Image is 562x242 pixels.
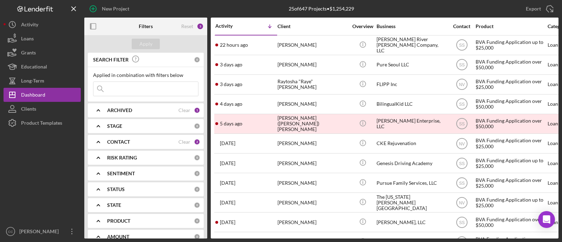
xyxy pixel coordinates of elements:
div: Activity [21,18,38,33]
div: Activity [215,23,246,29]
a: Long-Term [4,74,81,88]
div: 2 [194,139,200,145]
div: [PERSON_NAME] [277,95,348,113]
time: 2025-08-24 16:18 [220,42,248,48]
button: Product Templates [4,116,81,130]
div: Open Intercom Messenger [538,211,555,228]
button: CC[PERSON_NAME] [4,224,81,238]
text: NV [459,200,465,205]
div: 0 [194,57,200,63]
b: Filters [139,24,153,29]
div: Export [526,2,541,16]
button: New Project [84,2,136,16]
div: [PERSON_NAME] Enterprise, LLC [377,115,447,133]
div: CKE Rejuvenation [377,134,447,153]
b: STAGE [107,123,122,129]
b: SENTIMENT [107,171,135,176]
b: RISK RATING [107,155,137,161]
div: 0 [194,218,200,224]
div: 3 [197,23,204,30]
button: Grants [4,46,81,60]
time: 2025-08-18 15:23 [220,220,235,225]
div: Clear [178,107,190,113]
div: [PERSON_NAME] [277,154,348,172]
div: 0 [194,155,200,161]
div: BVA Funding Application over $50,000 [476,95,546,113]
text: NV [459,141,465,146]
div: [PERSON_NAME] River [PERSON_NAME] Company, LLC [377,36,447,54]
div: Applied in combination with filters below [93,72,198,78]
div: 1 [194,107,200,113]
text: SS [459,43,464,48]
div: [PERSON_NAME] [277,55,348,74]
text: SS [459,161,464,166]
b: STATUS [107,187,125,192]
div: BVA Funding Application up to $25,000 [476,193,546,212]
div: [PERSON_NAME] [277,134,348,153]
text: SS [459,220,464,225]
a: Clients [4,102,81,116]
div: Genesis Driving Academy [377,154,447,172]
text: CC [8,230,13,234]
div: Pursue Family Services, LLC [377,174,447,192]
div: [PERSON_NAME], LLC [377,213,447,231]
button: Dashboard [4,88,81,102]
b: PRODUCT [107,218,130,224]
button: Loans [4,32,81,46]
div: [PERSON_NAME] [277,174,348,192]
div: BVA Funding Application over $25,000 [476,134,546,153]
div: BVA Funding Application up to $25,000 [476,36,546,54]
div: [PERSON_NAME] [277,213,348,231]
div: Raytosha "Raye" [PERSON_NAME] [277,75,348,94]
div: Business [377,24,447,29]
button: Educational [4,60,81,74]
time: 2025-08-18 16:39 [220,200,235,205]
div: BVA Funding Application over $25,000 [476,75,546,94]
button: Activity [4,18,81,32]
div: BVA Funding Application over $50,000 [476,115,546,133]
b: CONTACT [107,139,130,145]
time: 2025-08-22 23:34 [220,62,242,67]
div: 0 [194,123,200,129]
time: 2025-08-22 20:52 [220,81,242,87]
time: 2025-08-19 23:43 [220,140,235,146]
text: SS [459,122,464,126]
div: Pure Seoul LLC [377,55,447,74]
time: 2025-08-19 14:07 [220,161,235,166]
div: BVA Funding Application over $50,000 [476,213,546,231]
text: SS [459,102,464,107]
div: FLIPP Inc [377,75,447,94]
div: Client [277,24,348,29]
b: SEARCH FILTER [93,57,129,63]
div: Grants [21,46,36,61]
text: NV [459,82,465,87]
div: Dashboard [21,88,45,104]
time: 2025-08-19 13:28 [220,180,235,186]
text: SS [459,63,464,67]
div: 0 [194,234,200,240]
div: 25 of 647 Projects • $1,254,229 [289,6,354,12]
div: BVA Funding Application over $50,000 [476,55,546,74]
div: 0 [194,202,200,208]
div: Clients [21,102,36,118]
div: [PERSON_NAME] ([PERSON_NAME]) [PERSON_NAME] [277,115,348,133]
div: BVA Funding Application up to $25,000 [476,154,546,172]
div: BilingualKid LLC [377,95,447,113]
div: New Project [102,2,129,16]
div: Loans [21,32,34,47]
div: 0 [194,170,200,177]
div: Clear [178,139,190,145]
div: 0 [194,186,200,192]
div: Product [476,24,546,29]
time: 2025-08-21 20:39 [220,101,242,107]
div: Overview [349,24,376,29]
b: STATE [107,202,121,208]
div: [PERSON_NAME] [277,36,348,54]
div: Contact [449,24,475,29]
div: The [US_STATE][PERSON_NAME][GEOGRAPHIC_DATA] [377,193,447,212]
button: Export [519,2,558,16]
